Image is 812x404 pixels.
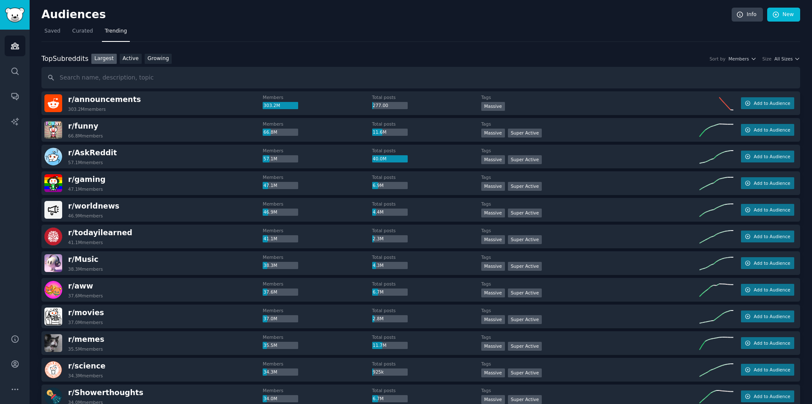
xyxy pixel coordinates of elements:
[754,260,790,266] span: Add to Audience
[741,364,794,376] button: Add to Audience
[44,174,62,192] img: gaming
[741,337,794,349] button: Add to Audience
[741,284,794,296] button: Add to Audience
[508,209,542,217] div: Super Active
[44,254,62,272] img: Music
[44,201,62,219] img: worldnews
[754,393,790,399] span: Add to Audience
[263,281,372,287] dt: Members
[481,281,700,287] dt: Tags
[5,8,25,22] img: GummySearch logo
[263,342,298,349] div: 35.5M
[481,129,505,137] div: Massive
[68,202,119,210] span: r/ worldnews
[372,121,481,127] dt: Total posts
[263,155,298,163] div: 57.1M
[508,289,542,297] div: Super Active
[481,254,700,260] dt: Tags
[372,102,408,110] div: 277.00
[263,129,298,136] div: 66.8M
[263,209,298,216] div: 46.9M
[481,102,505,111] div: Massive
[41,25,63,42] a: Saved
[508,262,542,271] div: Super Active
[481,155,505,164] div: Massive
[72,27,93,35] span: Curated
[508,155,542,164] div: Super Active
[263,174,372,180] dt: Members
[754,154,790,159] span: Add to Audience
[481,315,505,324] div: Massive
[481,148,700,154] dt: Tags
[68,228,132,237] span: r/ todayilearned
[68,388,143,397] span: r/ Showerthoughts
[372,174,481,180] dt: Total posts
[741,204,794,216] button: Add to Audience
[508,342,542,351] div: Super Active
[68,293,103,299] div: 37.6M members
[263,334,372,340] dt: Members
[68,282,93,290] span: r/ aww
[481,174,700,180] dt: Tags
[741,257,794,269] button: Add to Audience
[68,106,106,112] div: 303.2M members
[481,334,700,340] dt: Tags
[763,56,772,62] div: Size
[263,235,298,243] div: 41.1M
[145,54,172,64] a: Growing
[481,262,505,271] div: Massive
[68,148,117,157] span: r/ AskReddit
[774,56,793,62] span: All Sizes
[741,177,794,189] button: Add to Audience
[372,182,408,190] div: 6.9M
[508,129,542,137] div: Super Active
[41,8,732,22] h2: Audiences
[68,95,141,104] span: r/ announcements
[372,388,481,393] dt: Total posts
[263,148,372,154] dt: Members
[481,395,505,404] div: Massive
[481,235,505,244] div: Massive
[481,121,700,127] dt: Tags
[732,8,763,22] a: Info
[372,209,408,216] div: 4.4M
[741,151,794,162] button: Add to Audience
[754,313,790,319] span: Add to Audience
[372,342,408,349] div: 11.7M
[263,94,372,100] dt: Members
[263,368,298,376] div: 34.3M
[774,56,800,62] button: All Sizes
[754,180,790,186] span: Add to Audience
[263,262,298,269] div: 38.3M
[481,201,700,207] dt: Tags
[44,308,62,325] img: movies
[91,54,117,64] a: Largest
[372,148,481,154] dt: Total posts
[372,308,481,313] dt: Total posts
[41,54,88,64] div: Top Subreddits
[372,155,408,163] div: 40.0M
[263,201,372,207] dt: Members
[741,231,794,242] button: Add to Audience
[754,340,790,346] span: Add to Audience
[754,127,790,133] span: Add to Audience
[741,124,794,136] button: Add to Audience
[263,182,298,190] div: 47.1M
[263,395,298,403] div: 34.0M
[263,228,372,234] dt: Members
[372,235,408,243] div: 2.3M
[68,122,98,130] span: r/ funny
[754,207,790,213] span: Add to Audience
[754,234,790,239] span: Add to Audience
[372,254,481,260] dt: Total posts
[481,228,700,234] dt: Tags
[263,289,298,296] div: 37.6M
[372,129,408,136] div: 11.6M
[372,201,481,207] dt: Total posts
[754,100,790,106] span: Add to Audience
[68,308,104,317] span: r/ movies
[44,281,62,299] img: aww
[481,361,700,367] dt: Tags
[105,27,127,35] span: Trending
[372,315,408,323] div: 2.8M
